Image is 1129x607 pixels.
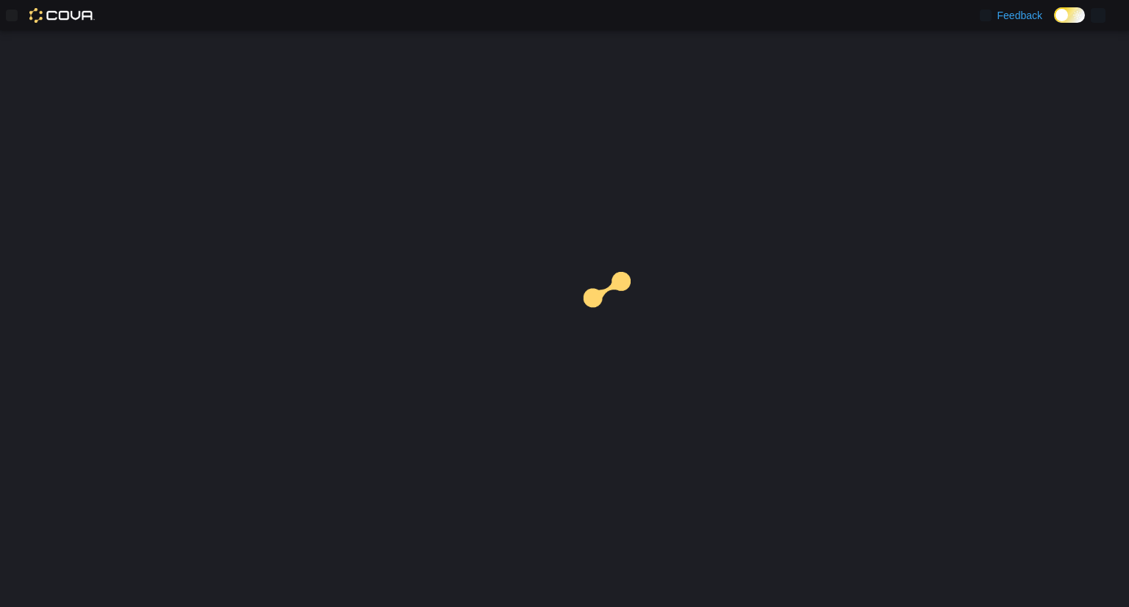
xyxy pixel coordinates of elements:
[1054,23,1055,24] span: Dark Mode
[29,8,95,23] img: Cova
[997,8,1042,23] span: Feedback
[974,1,1048,30] a: Feedback
[564,261,675,371] img: cova-loader
[1054,7,1085,23] input: Dark Mode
